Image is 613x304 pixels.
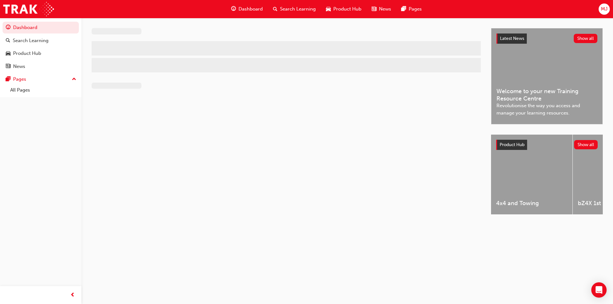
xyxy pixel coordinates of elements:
[496,88,597,102] span: Welcome to your new Training Resource Centre
[500,142,525,147] span: Product Hub
[13,37,49,44] div: Search Learning
[273,5,277,13] span: search-icon
[574,140,598,149] button: Show all
[268,3,321,16] a: search-iconSearch Learning
[280,5,316,13] span: Search Learning
[6,38,10,44] span: search-icon
[3,22,79,33] a: Dashboard
[70,291,75,299] span: prev-icon
[3,35,79,47] a: Search Learning
[13,50,41,57] div: Product Hub
[6,25,11,31] span: guage-icon
[3,61,79,72] a: News
[500,36,524,41] span: Latest News
[591,282,607,298] div: Open Intercom Messenger
[3,73,79,85] button: Pages
[496,140,598,150] a: Product HubShow all
[496,200,567,207] span: 4x4 and Towing
[13,76,26,83] div: Pages
[401,5,406,13] span: pages-icon
[574,34,598,43] button: Show all
[367,3,396,16] a: news-iconNews
[599,4,610,15] button: MJ
[3,2,54,16] img: Trak
[326,5,331,13] span: car-icon
[226,3,268,16] a: guage-iconDashboard
[409,5,422,13] span: Pages
[3,20,79,73] button: DashboardSearch LearningProduct HubNews
[13,63,25,70] div: News
[491,28,603,124] a: Latest NewsShow allWelcome to your new Training Resource CentreRevolutionise the way you access a...
[8,85,79,95] a: All Pages
[496,102,597,116] span: Revolutionise the way you access and manage your learning resources.
[238,5,263,13] span: Dashboard
[6,64,11,70] span: news-icon
[231,5,236,13] span: guage-icon
[6,77,11,82] span: pages-icon
[6,51,11,56] span: car-icon
[379,5,391,13] span: News
[372,5,376,13] span: news-icon
[496,33,597,44] a: Latest NewsShow all
[3,48,79,59] a: Product Hub
[72,75,76,84] span: up-icon
[601,5,608,13] span: MJ
[491,135,572,214] a: 4x4 and Towing
[333,5,361,13] span: Product Hub
[396,3,427,16] a: pages-iconPages
[321,3,367,16] a: car-iconProduct Hub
